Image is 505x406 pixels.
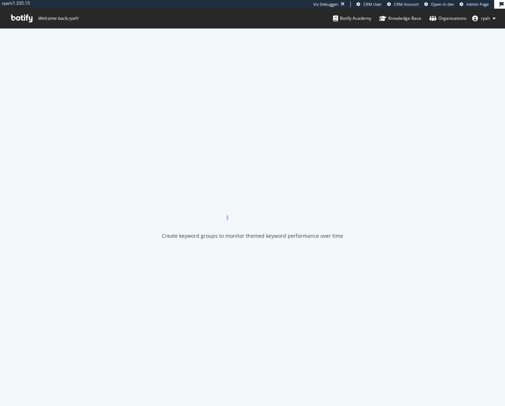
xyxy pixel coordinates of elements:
[429,15,466,22] div: Organizations
[379,15,421,22] div: Knowledge Base
[466,13,501,24] button: ryah
[481,15,490,21] span: ryah
[313,1,339,7] div: Viz Debugger:
[38,15,78,21] span: Welcome back, ryah !
[333,9,371,28] a: Botify Academy
[363,1,382,7] span: CRM User
[460,1,489,7] a: Admin Page
[333,15,371,22] div: Botify Academy
[431,1,454,7] span: Open in dev
[429,9,466,28] a: Organizations
[162,232,343,240] div: Create keyword groups to monitor themed keyword performance over time
[379,9,421,28] a: Knowledge Base
[424,1,454,7] a: Open in dev
[227,195,279,221] div: animation
[466,1,489,7] span: Admin Page
[387,1,419,7] a: CRM Account
[394,1,419,7] span: CRM Account
[356,1,382,7] a: CRM User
